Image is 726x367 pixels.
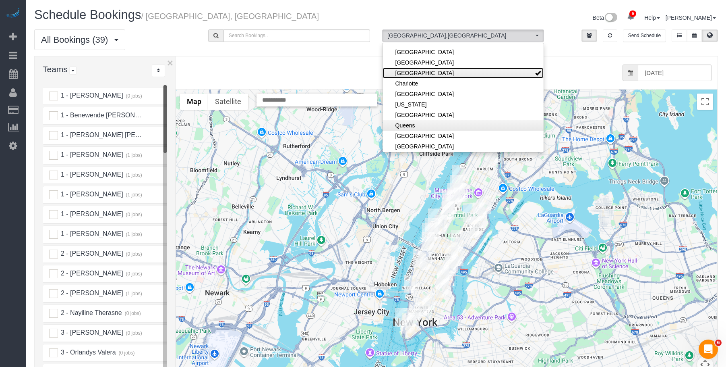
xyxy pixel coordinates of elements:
span: 1 - [PERSON_NAME] [60,151,123,158]
a: [GEOGRAPHIC_DATA] [383,131,544,141]
div: 08/29/2025 1:30PM - Ellice Vittor - 860 United Nations Plaza Apt. 30a, New York, NY 10017 [451,247,463,266]
small: (1 jobs) [125,231,142,237]
small: (1 jobs) [125,152,142,158]
small: / [GEOGRAPHIC_DATA], [GEOGRAPHIC_DATA] [141,12,319,21]
a: [GEOGRAPHIC_DATA] [383,110,544,120]
a: Charlotte [383,78,544,89]
small: (0 jobs) [125,271,142,277]
div: 08/29/2025 2:00PM - Taylor McCann (New York University) - 550 West 54th Street, Apt. 1717, New Yo... [425,218,438,237]
button: Show street map [180,94,208,110]
div: 08/29/2025 10:00AM - Pamela Hersch - 235 East 22nd Street, Apt. 16p, New York, NY 10010 [436,265,449,284]
div: 08/29/2025 9:00AM - Alyson Cohen - 345 East 94th Street, Apt.10g, New York, NY 10128 [479,196,491,214]
small: (1 jobs) [125,172,142,178]
div: 08/29/2025 9:00AM - Sarah Mardis - 54 West 74th Street, Apt.402, New York, NY 10023 [441,202,454,220]
div: ... [152,65,165,77]
span: 6 [629,10,636,17]
div: 08/29/2025 9:00AM - Antonya Allen - 55 Broad Street, Apt. 1510, New York, NY 10004 [402,315,415,334]
small: (0 jobs) [125,212,142,217]
button: [GEOGRAPHIC_DATA],[GEOGRAPHIC_DATA] [382,29,544,42]
div: 08/29/2025 12:30PM - Melissa Marra - 105 Morton Street, Apt. 4b, New York, NY 10014 [404,275,417,293]
div: 08/29/2025 11:30AM - Jacob Small - 50 West 93rd Street, Apt. 4k, New York, NY 10025 [453,183,465,202]
span: 3 - [PERSON_NAME] [60,329,123,336]
span: All Bookings (39) [41,35,112,45]
button: Toggle fullscreen view [697,94,713,110]
div: 08/29/2025 1:00PM - Hello Alfred (NYC) - 19 Dutch Street, Apt. 45h, New York, NY 10038 [407,308,419,327]
span: 1 - [PERSON_NAME] [PERSON_NAME] [60,131,178,138]
span: 1 - [PERSON_NAME] [60,191,123,198]
li: Staten Island [383,141,544,152]
span: 3 - Orlandys Valera [60,349,116,356]
span: [GEOGRAPHIC_DATA] , [GEOGRAPHIC_DATA] [387,31,534,40]
div: 08/29/2025 10:00AM - Patrick Fechtmeyer (ARB Interactive - Co-Founder & CEO) - 450 West 42nd Stre... [422,232,434,251]
small: (0 jobs) [125,93,142,99]
img: New interface [604,13,617,23]
span: 2 - [PERSON_NAME] [60,290,123,296]
li: Boston [383,47,544,57]
i: Sort Teams [157,68,160,73]
a: 6 [623,8,639,26]
li: Bronx [383,57,544,68]
li: Portland [383,110,544,120]
small: (1 jobs) [125,192,142,198]
div: 08/29/2025 8:00AM - Lisa Byrns - 45 West 60th Street, Apt. 31f, New York, NY 10023 [434,215,447,234]
div: 08/29/2025 2:30PM - Rebecca Zisser (Yelp Account) - 171 Avenue A, Apt. 2d, New York, NY 10009 [436,279,449,298]
span: 1 - Benewende [PERSON_NAME] [60,112,159,119]
span: 2 - [PERSON_NAME] [60,270,123,277]
a: Queens [383,120,544,131]
a: Beta [593,15,618,21]
img: Automaid Logo [5,8,21,19]
div: 08/29/2025 4:00PM - Nicole Caulfield - 400 East 71st Street, Apartment 8r, New York, NY 10021 [467,220,479,238]
ol: All Locations [382,29,544,42]
small: (0 jobs) [125,330,142,336]
div: 08/29/2025 12:30PM - Jaume Boneta Seco - 309 Columbus Ave, Apt. 2b, New York, NY 10023 [442,201,455,219]
span: 1 - [PERSON_NAME] [60,230,123,237]
div: 08/29/2025 3:00PM - Jeffrey Davis - 150 East 44th Street Apt 34g, New York, NY 10017 [445,242,458,261]
div: 08/29/2025 10:00AM - Clarice Bruch (Asher Student Foundation) - 439 East 75th Street, Apt. 3c, Ne... [471,216,483,235]
a: [GEOGRAPHIC_DATA] [383,47,544,57]
input: Search Bookings.. [223,29,370,42]
li: Seattle [383,131,544,141]
div: 08/29/2025 10:00AM - Caroline Williamson - 949 West End Avenue, Apt. 5d, New York, NY 10025 [452,165,465,183]
div: 08/29/2025 10:00AM - TULU INC (NYC) - 305 East 86th Street, Apt. 15ce, New York, NY 10028 [473,202,486,221]
button: All Bookings (39) [34,29,125,50]
div: 08/29/2025 9:00AM - Allison Kelly - 75 West End Avenue, Apt C18f, New York, NY 10023-7864 [428,209,441,227]
a: [GEOGRAPHIC_DATA] [383,57,544,68]
div: 08/29/2025 12:30PM - Tiffany Yam - 220 W 98th Street, Apt. 11m, New York, NY 10025 [450,175,463,194]
small: (1 jobs) [125,291,142,296]
div: 08/29/2025 11:00AM - Ha Young Song - 300 East 33rd Street #5l, New York, NY 10016 [444,257,456,276]
a: Help [644,15,660,21]
a: [GEOGRAPHIC_DATA] [383,141,544,152]
div: 08/29/2025 12:30PM - Caitlin Baker - 175 West 90th Street, Apt. 14b, New York, NY 10024 [447,183,460,202]
span: Teams [43,65,68,74]
li: Denver [383,89,544,99]
button: Send Schedule [623,29,666,42]
div: 08/29/2025 3:00PM - Jeffrey Rogers - 153 Bowery, Apt. 6, New York, NY 10002 [422,293,435,312]
div: 08/29/2025 9:00AM - Mustafa Safdar - 540 West 49th Street, Apt. 401s, New York, NY 10018 [422,223,434,242]
button: × [167,58,173,68]
div: 08/29/2025 12:00PM - Alec Schafler - 301 E 21st, 5f, New York, NY 10010 [437,267,449,285]
span: 2 - Nayiline Therasne [60,309,122,316]
iframe: Intercom live chat [699,340,718,359]
li: New Jersey [383,99,544,110]
small: (0 jobs) [124,311,141,316]
span: 6 [715,340,722,346]
div: 08/29/2025 2:00PM - Jack Baughman - 49 Chambers Street, Apt. 17h, New York, NY 10007 [409,302,422,320]
button: Show satellite imagery [208,94,248,110]
div: 08/29/2025 3:00PM - Zoe Mongan - 420 West 25th Street, Apt. 5k, New York, NY 10001 [413,249,426,267]
small: (0 jobs) [118,350,135,356]
div: 08/29/2025 1:00PM - Edward Maran - 432 West 52nd Street Apt. 6a, New York, NY 10019 [428,222,440,241]
span: 1 - [PERSON_NAME] [60,211,123,217]
div: 08/29/2025 11:30AM - Kendall Ruskin - 140 East 56th Street, Apt 8a, New York, NY 10022 [451,230,463,249]
div: 08/29/2025 9:00AM - Quinn Hopkins - 470 Lenox Avenue, Apt. 6a, New York, NY 10037 [485,148,497,167]
span: 2 - [PERSON_NAME] [60,250,123,257]
div: 08/29/2025 8:00AM - Weston Litz - 145 West 79th Street, Apt.4b, New York, NY 10024 [443,195,455,213]
span: 1 - [PERSON_NAME] [60,171,123,178]
li: Brooklyn [383,68,544,78]
small: (0 jobs) [125,251,142,257]
div: 08/29/2025 1:00PM - Benjamin Sampson - 333 Rector Place Apt. 1501, New York, NY 10280 [395,308,407,327]
input: Date [638,65,712,81]
div: 08/29/2025 9:00AM - Brianna Kovit - 333 East 34th Street, Apt. 10f, New York, NY 10016 [446,254,458,273]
